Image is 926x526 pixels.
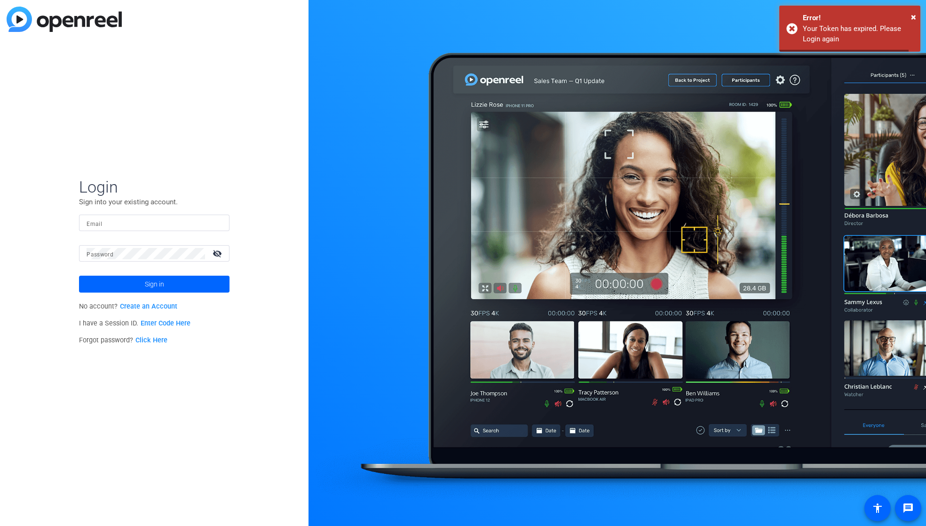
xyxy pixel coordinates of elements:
[911,11,916,23] span: ×
[79,302,177,310] span: No account?
[79,197,230,207] p: Sign into your existing account.
[207,247,230,260] mat-icon: visibility_off
[79,319,190,327] span: I have a Session ID.
[120,302,177,310] a: Create an Account
[79,276,230,293] button: Sign in
[803,13,913,23] div: Error!
[902,503,914,514] mat-icon: message
[87,251,113,258] mat-label: Password
[872,503,883,514] mat-icon: accessibility
[135,336,167,344] a: Click Here
[141,319,190,327] a: Enter Code Here
[7,7,122,32] img: blue-gradient.svg
[145,272,164,296] span: Sign in
[87,217,222,229] input: Enter Email Address
[87,221,102,227] mat-label: Email
[803,23,913,45] div: Your Token has expired. Please Login again
[911,10,916,24] button: Close
[79,177,230,197] span: Login
[79,336,167,344] span: Forgot password?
